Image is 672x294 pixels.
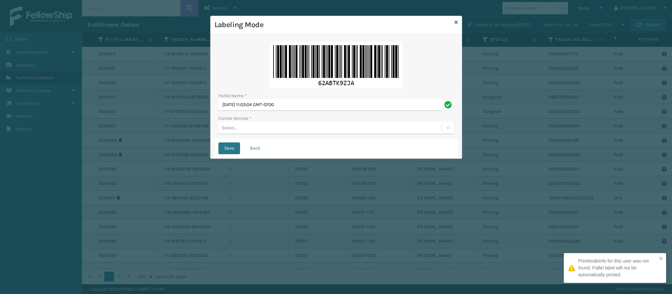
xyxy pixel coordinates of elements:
label: Carrier Service [218,115,251,122]
div: PrintNodeInfo for this user was not found. Pallet label will not be automatically printed. [578,258,657,278]
button: close [659,256,663,262]
button: Back [244,142,266,154]
h3: Labeling Mode [214,20,452,30]
label: Pallet Name [218,92,247,99]
button: Save [218,142,240,154]
img: SdC7+cQpO9GzkUICpGyKf+jPdTKvU9nYQieAqBir316aefVseqxWYUBVgfQa5VmwezzndlJkIOEcPkRABCmZzjRtQgAAIgMOE... [270,42,402,88]
div: Select... [222,124,237,131]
